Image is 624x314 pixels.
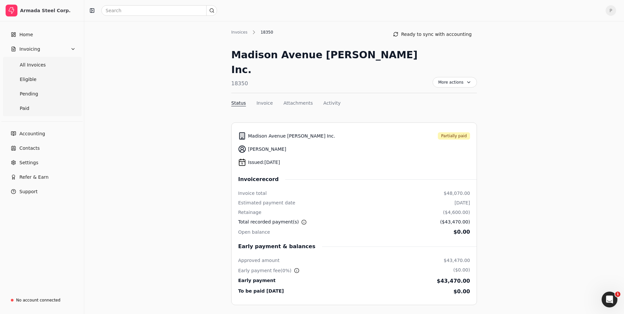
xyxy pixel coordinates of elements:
[3,185,81,198] button: Support
[248,133,335,140] span: Madison Avenue [PERSON_NAME] Inc.
[433,77,477,88] button: More actions
[3,28,81,41] a: Home
[248,146,286,153] span: [PERSON_NAME]
[388,29,477,39] button: Ready to sync with accounting
[231,80,433,88] div: 18350
[238,175,285,183] span: Invoice record
[238,199,295,206] div: Estimated payment date
[20,105,29,112] span: Paid
[615,292,620,297] span: 1
[3,127,81,140] a: Accounting
[281,268,291,273] span: ( 0 %)
[231,100,246,107] button: Status
[453,267,470,275] div: ($0.00)
[4,58,80,71] a: All Invoices
[257,100,273,107] button: Invoice
[19,159,38,166] span: Settings
[238,243,322,250] span: Early payment & balances
[231,47,433,77] div: Madison Avenue [PERSON_NAME] Inc.
[238,277,276,285] div: Early payment
[257,29,276,35] div: 18350
[4,87,80,100] a: Pending
[443,209,470,216] div: ($4,600.00)
[231,29,251,35] div: Invoices
[238,190,267,197] div: Invoice total
[238,288,284,296] div: To be paid [DATE]
[284,100,313,107] button: Attachments
[20,7,78,14] div: Armada Steel Corp.
[238,209,262,216] div: Retainage
[444,190,470,197] div: $48,070.00
[453,228,470,236] div: $0.00
[248,159,280,166] span: Issued: [DATE]
[444,257,470,264] div: $43,470.00
[238,219,307,225] div: Total recorded payment(s)
[455,199,470,206] div: [DATE]
[19,174,49,181] span: Refer & Earn
[19,145,40,152] span: Contacts
[238,268,281,273] span: Early payment fee
[3,142,81,155] a: Contacts
[4,73,80,86] a: Eligible
[4,102,80,115] a: Paid
[602,292,617,307] iframe: Intercom live chat
[20,76,37,83] span: Eligible
[19,46,40,53] span: Invoicing
[3,42,81,56] button: Invoicing
[20,91,38,97] span: Pending
[20,62,46,68] span: All Invoices
[16,297,61,303] div: No account connected
[19,188,37,195] span: Support
[231,29,276,36] nav: Breadcrumb
[101,5,217,16] input: Search
[19,130,45,137] span: Accounting
[238,229,270,236] div: Open balance
[437,277,470,285] div: $43,470.00
[440,219,470,225] div: ($43,470.00)
[19,31,33,38] span: Home
[3,170,81,184] button: Refer & Earn
[606,5,616,16] button: P
[453,288,470,296] div: $0.00
[238,257,280,264] div: Approved amount
[323,100,340,107] button: Activity
[3,156,81,169] a: Settings
[3,294,81,306] a: No account connected
[441,133,467,139] span: Partially paid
